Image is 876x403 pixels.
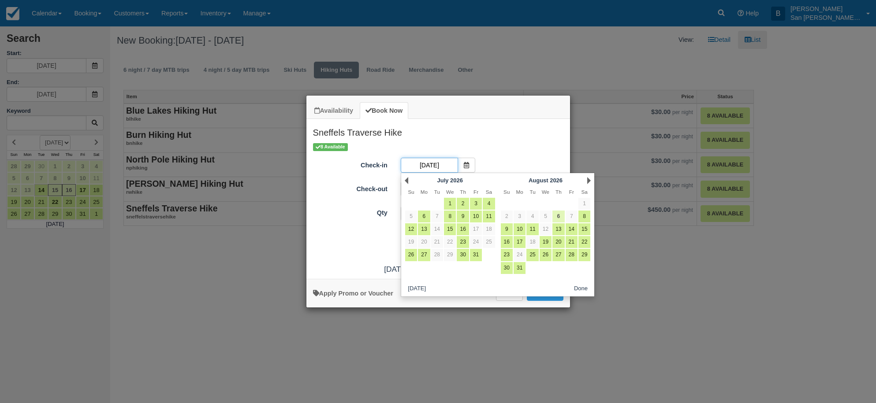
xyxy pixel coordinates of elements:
span: 2026 [450,177,463,184]
a: 28 [431,249,443,261]
a: 16 [457,223,469,235]
a: 28 [566,249,578,261]
a: 18 [526,236,538,248]
a: 8 [578,211,590,222]
a: Prev [405,177,408,184]
label: Qty [306,205,394,218]
a: 2 [457,198,469,210]
span: Tuesday [529,189,535,195]
span: Monday [421,189,428,195]
span: Saturday [486,189,492,195]
a: 17 [514,236,526,248]
a: 14 [566,223,578,235]
a: 31 [514,262,526,274]
a: 3 [514,211,526,222]
span: July [437,177,449,184]
span: Friday [569,189,574,195]
label: Check-in [306,158,394,170]
a: 25 [483,236,495,248]
a: 18 [483,223,495,235]
a: 13 [418,223,430,235]
a: 19 [405,236,417,248]
a: 1 [578,198,590,210]
span: Thursday [460,189,466,195]
a: Book Now [360,102,408,119]
div: Item Modal [306,119,570,274]
a: 17 [470,223,482,235]
a: 15 [578,223,590,235]
span: Thursday [555,189,562,195]
a: 5 [405,211,417,222]
a: 29 [578,249,590,261]
span: 8 Available [313,143,348,151]
div: [DATE] - [DATE]: [306,264,570,275]
a: 6 [418,211,430,222]
a: 10 [514,223,526,235]
a: 27 [552,249,564,261]
a: Availability [309,102,359,119]
a: 9 [457,211,469,222]
label: Check-out [306,181,394,194]
a: 22 [578,236,590,248]
a: 24 [514,249,526,261]
span: Saturday [582,189,588,195]
h2: Sneffels Traverse Hike [306,119,570,142]
a: 25 [526,249,538,261]
a: 22 [444,236,456,248]
a: 20 [418,236,430,248]
a: 21 [566,236,578,248]
a: 23 [457,236,469,248]
a: 12 [540,223,552,235]
a: 15 [444,223,456,235]
a: 6 [552,211,564,222]
a: 7 [566,211,578,222]
a: 26 [540,249,552,261]
button: [DATE] [405,283,429,294]
a: 19 [540,236,552,248]
a: 3 [470,198,482,210]
button: Done [570,283,591,294]
span: Wednesday [446,189,454,195]
a: 13 [552,223,564,235]
span: 2026 [550,177,563,184]
a: 4 [526,211,538,222]
span: Wednesday [542,189,549,195]
a: 11 [526,223,538,235]
a: 26 [405,249,417,261]
a: 27 [418,249,430,261]
a: 5 [540,211,552,222]
a: 23 [501,249,513,261]
a: 9 [501,223,513,235]
a: 11 [483,211,495,222]
span: Friday [473,189,478,195]
a: 4 [483,198,495,210]
a: 30 [501,262,513,274]
span: Monday [516,189,523,195]
span: Sunday [408,189,414,195]
a: 30 [457,249,469,261]
a: 29 [444,249,456,261]
a: 7 [431,211,443,222]
a: 1 [444,198,456,210]
a: 16 [501,236,513,248]
a: 24 [470,236,482,248]
a: 14 [431,223,443,235]
span: Sunday [503,189,510,195]
a: 8 [444,211,456,222]
span: Tuesday [434,189,440,195]
a: 31 [470,249,482,261]
a: 20 [552,236,564,248]
span: August [529,177,548,184]
a: Next [587,177,591,184]
a: 12 [405,223,417,235]
a: 21 [431,236,443,248]
a: 10 [470,211,482,222]
a: 2 [501,211,513,222]
a: Apply Voucher [313,290,393,297]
